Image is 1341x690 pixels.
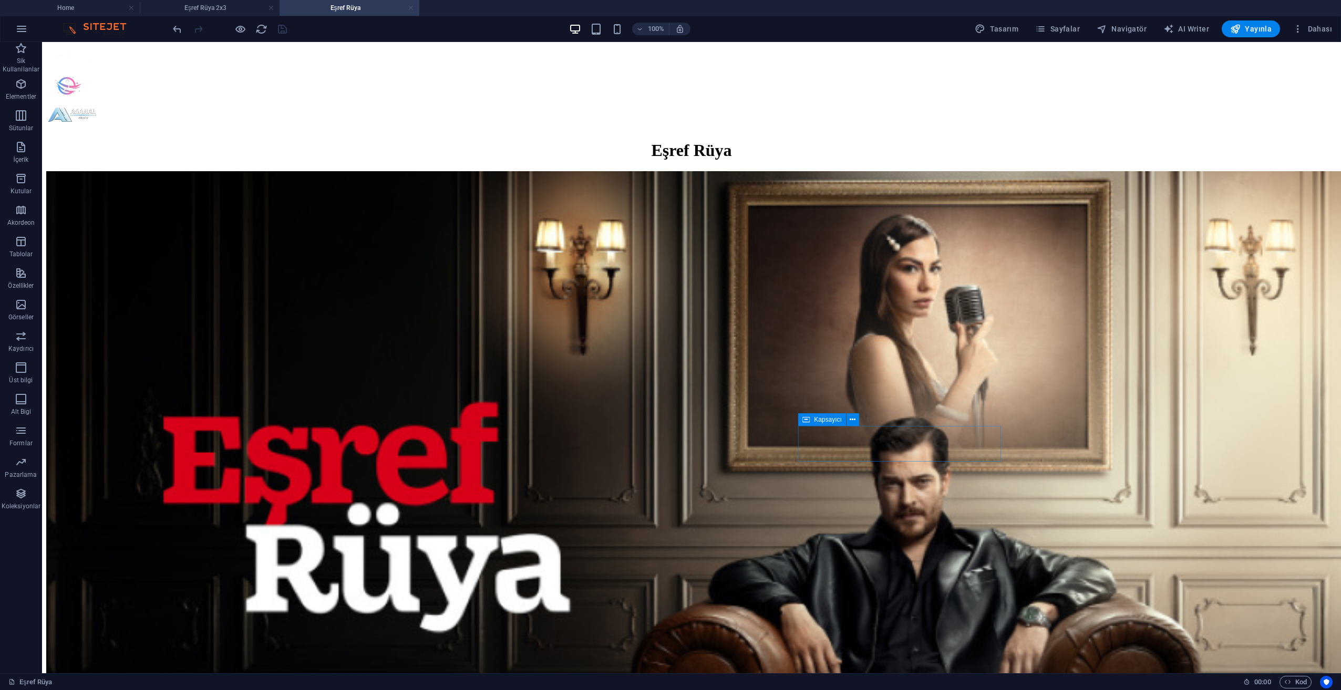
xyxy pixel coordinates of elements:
p: Tablolar [9,250,33,258]
button: AI Writer [1159,20,1213,37]
button: 100% [632,23,669,35]
span: : [1262,678,1263,686]
button: Sayfalar [1031,20,1084,37]
p: Üst bilgi [9,376,33,384]
a: Seçimi iptal etmek için tıkla. Sayfaları açmak için çift tıkla [8,676,53,688]
i: Geri al: Bağlantıyı değiştir (Ctrl+Z) [171,23,183,35]
span: Kod [1284,676,1307,688]
button: Kod [1280,676,1312,688]
p: Koleksiyonlar [2,502,40,510]
h4: Eşref Rüya [280,2,419,14]
button: Yayınla [1222,20,1280,37]
p: İçerik [13,155,28,164]
i: Sayfayı yeniden yükleyin [255,23,267,35]
p: Kaydırıcı [8,344,34,353]
img: Editor Logo [60,23,139,35]
button: undo [171,23,183,35]
p: Elementler [6,92,36,101]
button: Ön izleme modundan çıkıp düzenlemeye devam etmek için buraya tıklayın [234,23,246,35]
button: Tasarım [971,20,1023,37]
div: Tasarım (Ctrl+Alt+Y) [971,20,1023,37]
span: Yayınla [1230,24,1272,34]
h6: Oturum süresi [1243,676,1271,688]
p: Alt Bigi [11,407,32,416]
p: Formlar [9,439,33,447]
h4: Eşref Rüya 2x3 [140,2,280,14]
p: Akordeon [7,218,35,227]
p: Özellikler [8,281,34,290]
button: Dahası [1288,20,1336,37]
p: Görseller [8,313,34,321]
p: Kutular [11,187,32,195]
p: Pazarlama [5,471,37,479]
span: Tasarım [975,24,1018,34]
button: Navigatör [1092,20,1151,37]
i: Yeniden boyutlandırmada yakınlaştırma düzeyini seçilen cihaza uyacak şekilde otomatik olarak ayarla. [675,24,685,34]
h6: 100% [648,23,665,35]
span: Dahası [1293,24,1332,34]
span: 00 00 [1254,676,1271,688]
button: reload [255,23,267,35]
span: Navigatör [1097,24,1147,34]
p: Sütunlar [9,124,34,132]
span: Kapsayıcı [814,416,842,423]
span: Sayfalar [1035,24,1080,34]
button: Usercentrics [1320,676,1333,688]
span: AI Writer [1163,24,1209,34]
